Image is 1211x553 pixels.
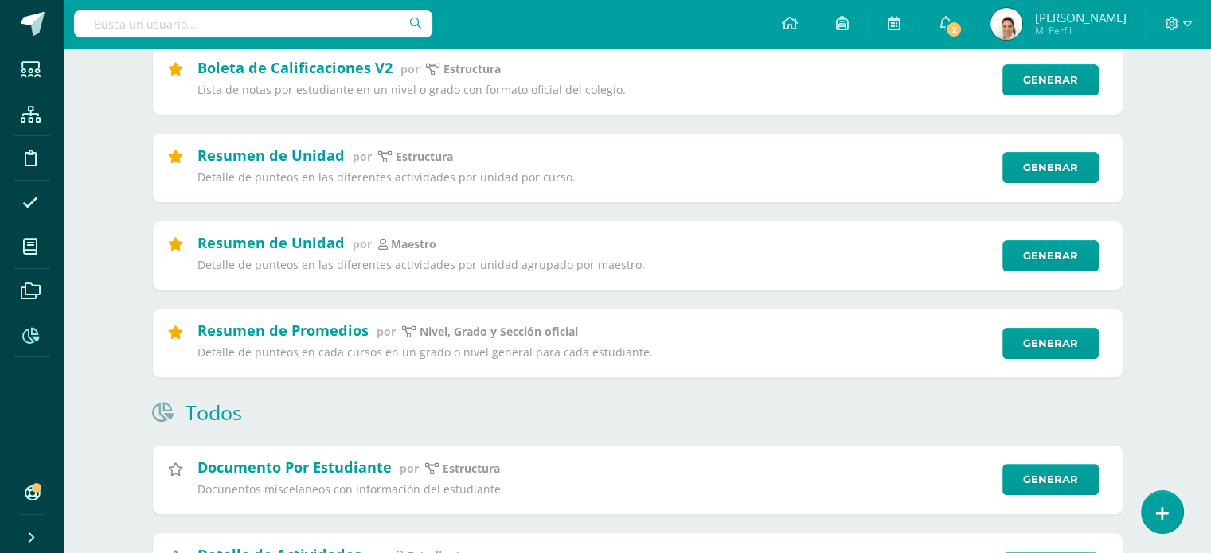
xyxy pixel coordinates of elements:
a: Generar [1002,464,1099,495]
p: Docunentos miscelaneos con información del estudiante. [197,482,992,497]
img: 5eb53e217b686ee6b2ea6dc31a66d172.png [990,8,1022,40]
p: Lista de notas por estudiante en un nivel o grado con formato oficial del colegio. [197,83,992,97]
p: Nivel, Grado y Sección oficial [420,325,578,339]
a: Generar [1002,240,1099,271]
p: Detalle de punteos en cada cursos en un grado o nivel general para cada estudiante. [197,345,992,360]
p: Estructura [443,62,501,76]
p: Estructura [396,150,453,164]
span: Mi Perfil [1034,24,1126,37]
h2: Documento Por Estudiante [197,458,392,477]
p: Detalle de punteos en las diferentes actividades por unidad agrupado por maestro. [197,258,992,272]
a: Generar [1002,64,1099,95]
h2: Boleta de Calificaciones V2 [197,58,393,77]
input: Busca un usuario... [74,10,432,37]
span: por [377,324,396,339]
span: [PERSON_NAME] [1034,10,1126,25]
span: por [353,236,372,251]
h2: Resumen de Promedios [197,321,369,340]
a: Generar [1002,152,1099,183]
span: 2 [945,21,963,38]
h1: Todos [186,399,242,426]
p: Estructura [443,461,500,476]
p: Detalle de punteos en las diferentes actividades por unidad por curso. [197,170,992,185]
a: Generar [1002,328,1099,359]
span: por [400,61,420,76]
span: por [353,149,372,164]
h2: Resumen de Unidad [197,146,345,165]
span: por [400,461,419,476]
h2: Resumen de Unidad [197,233,345,252]
p: maestro [391,237,436,251]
